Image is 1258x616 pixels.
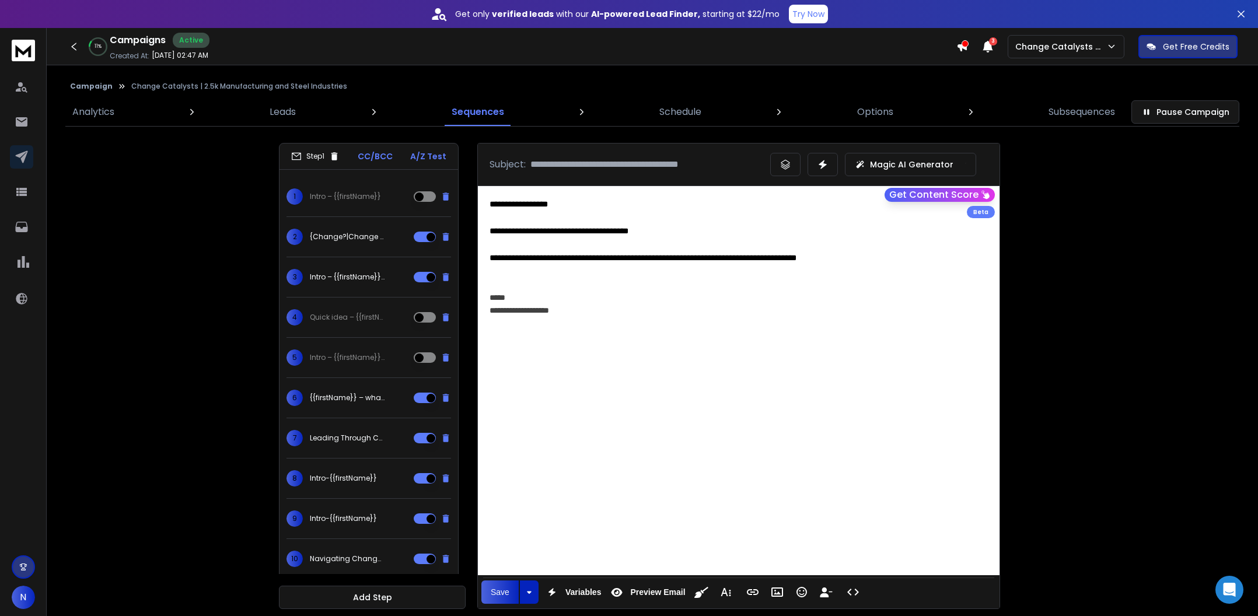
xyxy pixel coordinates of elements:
[310,192,381,201] p: Intro – {{firstName}}
[492,8,554,20] strong: verified leads
[291,151,340,162] div: Step 1
[715,580,737,604] button: More Text
[173,33,209,48] div: Active
[1049,105,1115,119] p: Subsequences
[310,474,377,483] p: Intro-{{firstName}}
[286,269,303,285] span: 3
[606,580,687,604] button: Preview Email
[815,580,837,604] button: Insert Unsubscribe Link
[310,433,385,443] p: Leading Through Change at {{companyName}}
[789,5,828,23] button: Try Now
[850,98,900,126] a: Options
[286,188,303,205] span: 1
[95,43,102,50] p: 11 %
[110,51,149,61] p: Created At:
[286,390,303,406] span: 6
[870,159,953,170] p: Magic AI Generator
[1138,35,1238,58] button: Get Free Credits
[659,105,701,119] p: Schedule
[310,232,385,242] p: {Change?|Change Intelligence?|Does this resonate?}
[310,313,385,322] p: Quick idea – {{firstName}}
[766,580,788,604] button: Insert Image (Ctrl+P)
[310,514,377,523] p: Intro-{{firstName}}
[857,105,893,119] p: Options
[989,37,997,45] span: 3
[481,580,519,604] button: Save
[1163,41,1229,52] p: Get Free Credits
[310,353,385,362] p: Intro – {{firstName}} | [PERSON_NAME]
[845,153,976,176] button: Magic AI Generator
[286,551,303,567] span: 10
[263,98,303,126] a: Leads
[410,150,446,162] p: A/Z Test
[842,580,864,604] button: Code View
[358,150,393,162] p: CC/BCC
[12,40,35,61] img: logo
[1015,41,1106,52] p: Change Catalysts LLC
[65,98,121,126] a: Analytics
[286,349,303,366] span: 5
[286,510,303,527] span: 9
[72,105,114,119] p: Analytics
[70,82,113,91] button: Campaign
[490,157,526,171] p: Subject:
[742,580,764,604] button: Insert Link (Ctrl+K)
[455,8,780,20] p: Get only with our starting at $22/mo
[286,309,303,325] span: 4
[152,51,208,60] p: [DATE] 02:47 AM
[967,206,995,218] div: Beta
[591,8,700,20] strong: AI-powered Lead Finder,
[286,470,303,487] span: 8
[652,98,708,126] a: Schedule
[286,229,303,245] span: 2
[452,105,504,119] p: Sequences
[792,8,824,20] p: Try Now
[279,586,466,609] button: Add Step
[1131,100,1239,124] button: Pause Campaign
[110,33,166,47] h1: Campaigns
[12,586,35,609] button: N
[310,393,385,402] p: {{firstName}} – what’s blocking growth?
[1042,98,1122,126] a: Subsequences
[445,98,511,126] a: Sequences
[1215,576,1243,604] div: Open Intercom Messenger
[286,430,303,446] span: 7
[310,554,385,563] p: Navigating Change Effectively at {{companyName}}
[628,587,687,597] span: Preview Email
[270,105,296,119] p: Leads
[885,188,995,202] button: Get Content Score
[563,587,604,597] span: Variables
[791,580,813,604] button: Emoticons
[690,580,712,604] button: Clean HTML
[310,272,385,282] p: Intro – {{firstName}}, quick idea
[541,580,604,604] button: Variables
[131,82,347,91] p: Change Catalysts | 2.5k Manufacturing and Steel Industries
